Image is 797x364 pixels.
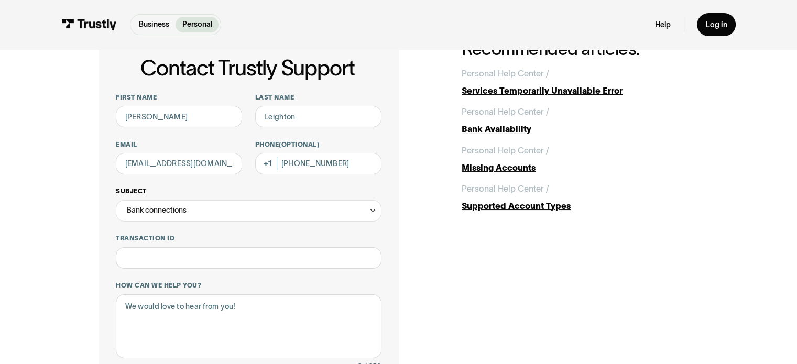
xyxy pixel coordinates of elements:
[462,182,698,212] a: Personal Help Center /Supported Account Types
[462,84,698,97] div: Services Temporarily Unavailable Error
[116,281,381,290] label: How can we help you?
[116,187,381,195] label: Subject
[462,200,698,213] div: Supported Account Types
[655,20,671,30] a: Help
[127,204,187,217] div: Bank connections
[255,140,381,149] label: Phone
[462,67,698,97] a: Personal Help Center /Services Temporarily Unavailable Error
[462,144,549,157] div: Personal Help Center /
[279,141,319,148] span: (Optional)
[462,144,698,174] a: Personal Help Center /Missing Accounts
[116,106,242,127] input: Alex
[182,19,212,30] p: Personal
[116,234,381,242] label: Transaction ID
[697,13,736,36] a: Log in
[462,40,698,59] h2: Recommended articles:
[255,106,381,127] input: Howard
[255,153,381,174] input: (555) 555-5555
[176,17,219,32] a: Personal
[705,20,727,30] div: Log in
[462,161,698,174] div: Missing Accounts
[462,182,549,195] div: Personal Help Center /
[116,140,242,149] label: Email
[462,105,549,118] div: Personal Help Center /
[116,200,381,222] div: Bank connections
[462,123,698,136] div: Bank Availability
[133,17,176,32] a: Business
[255,93,381,102] label: Last name
[462,105,698,135] a: Personal Help Center /Bank Availability
[139,19,169,30] p: Business
[462,67,549,80] div: Personal Help Center /
[116,153,242,174] input: alex@mail.com
[116,93,242,102] label: First name
[114,57,381,80] h1: Contact Trustly Support
[61,19,117,30] img: Trustly Logo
